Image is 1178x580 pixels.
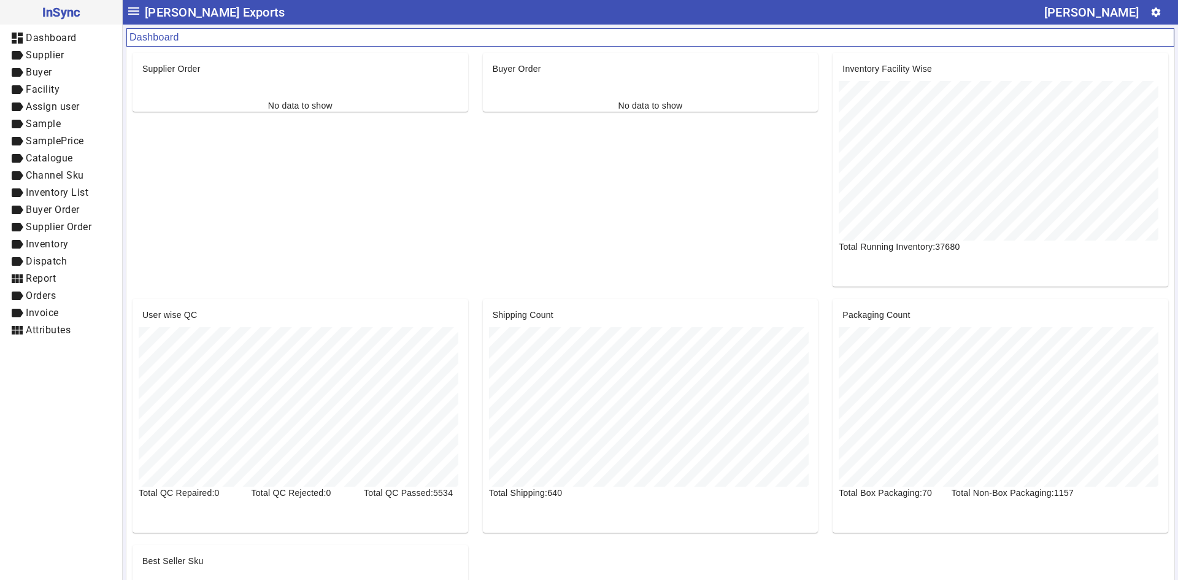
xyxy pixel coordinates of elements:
[126,28,1174,47] mat-card-header: Dashboard
[244,487,357,499] div: Total QC Rejected:0
[10,254,25,269] mat-icon: label
[26,101,80,112] span: Assign user
[10,82,25,97] mat-icon: label
[483,299,818,321] mat-card-header: Shipping Count
[10,203,25,217] mat-icon: label
[26,307,59,319] span: Invoice
[10,237,25,252] mat-icon: label
[10,168,25,183] mat-icon: label
[26,49,64,61] span: Supplier
[831,241,1000,253] div: Total Running Inventory:37680
[10,185,25,200] mat-icon: label
[26,32,77,44] span: Dashboard
[26,324,71,336] span: Attributes
[618,99,683,112] div: No data to show
[26,169,84,181] span: Channel Sku
[483,53,818,75] mat-card-header: Buyer Order
[1150,7,1161,18] mat-icon: settings
[10,323,25,338] mat-icon: view_module
[145,2,285,22] span: [PERSON_NAME] Exports
[133,299,468,321] mat-card-header: User wise QC
[26,238,69,250] span: Inventory
[26,152,73,164] span: Catalogue
[10,2,112,22] span: InSync
[131,487,244,499] div: Total QC Repaired:0
[26,255,67,267] span: Dispatch
[10,48,25,63] mat-icon: label
[831,487,944,499] div: Total Box Packaging:70
[10,99,25,114] mat-icon: label
[26,66,52,78] span: Buyer
[10,65,25,80] mat-icon: label
[26,221,91,233] span: Supplier Order
[482,487,595,499] div: Total Shipping:640
[356,487,469,499] div: Total QC Passed:5534
[10,220,25,234] mat-icon: label
[10,151,25,166] mat-icon: label
[126,4,141,18] mat-icon: menu
[26,273,56,284] span: Report
[833,299,1168,321] mat-card-header: Packaging Count
[10,117,25,131] mat-icon: label
[26,204,80,215] span: Buyer Order
[26,118,61,130] span: Sample
[26,290,56,301] span: Orders
[268,99,333,112] div: No data to show
[133,53,468,75] mat-card-header: Supplier Order
[10,271,25,286] mat-icon: view_module
[833,53,1168,75] mat-card-header: Inventory Facility Wise
[26,135,84,147] span: SamplePrice
[10,306,25,320] mat-icon: label
[26,83,60,95] span: Facility
[10,134,25,149] mat-icon: label
[26,187,88,198] span: Inventory List
[944,487,1113,499] div: Total Non-Box Packaging:1157
[10,31,25,45] mat-icon: dashboard
[133,545,468,567] mat-card-header: Best Seller Sku
[1044,2,1139,22] div: [PERSON_NAME]
[10,288,25,303] mat-icon: label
